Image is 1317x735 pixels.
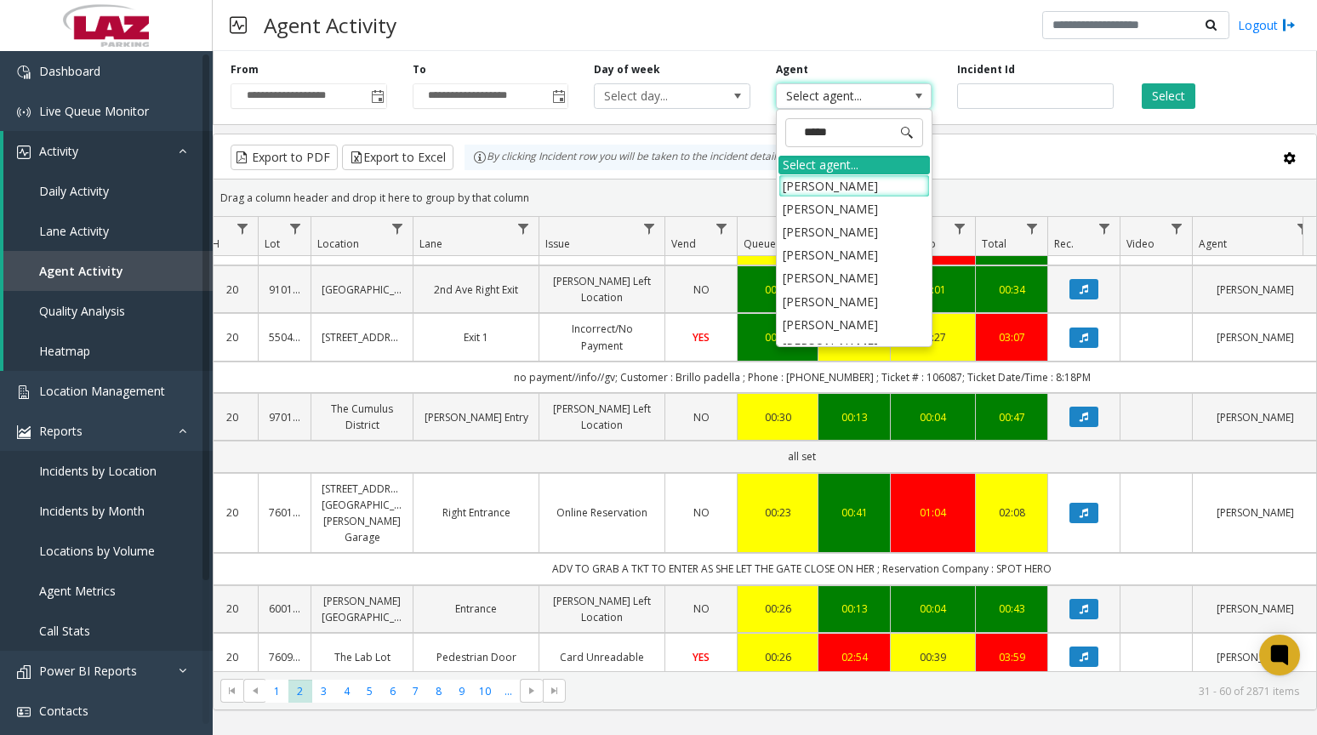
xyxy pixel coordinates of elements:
span: Incidents by Location [39,463,157,479]
li: [PERSON_NAME] [778,266,930,289]
span: YES [693,650,710,664]
a: 970138 [269,409,300,425]
kendo-pager-info: 31 - 60 of 2871 items [576,684,1299,698]
a: 550461 [269,329,300,345]
span: Vend [671,236,696,251]
a: 02:08 [986,504,1037,521]
li: [PERSON_NAME] [778,313,930,336]
a: [PERSON_NAME] [1203,601,1308,617]
a: 00:26 [748,601,807,617]
a: Lot Filter Menu [284,217,307,240]
label: Day of week [594,62,660,77]
a: Right Entrance [424,504,528,521]
a: 00:27 [901,329,965,345]
a: Lane Activity [3,211,213,251]
div: 00:04 [901,601,965,617]
span: Page 8 [427,680,450,703]
a: 760103 [269,504,300,521]
a: Logout [1238,16,1296,34]
span: Toggle popup [549,84,567,108]
a: Activity [3,131,213,171]
label: Incident Id [957,62,1015,77]
li: [PERSON_NAME] [778,336,930,359]
a: 00:47 [986,409,1037,425]
div: 00:39 [901,649,965,665]
span: Page 6 [381,680,404,703]
a: 20 [216,282,248,298]
label: From [231,62,259,77]
a: Vend Filter Menu [710,217,733,240]
span: Page 9 [450,680,473,703]
span: Go to the first page [225,684,239,698]
a: 910133 [269,282,300,298]
button: Export to Excel [342,145,453,170]
a: 03:07 [986,329,1037,345]
span: Queue [744,236,776,251]
span: H [212,236,219,251]
div: 02:54 [829,649,880,665]
div: 00:16 [748,282,807,298]
a: YES [676,649,727,665]
span: Page 5 [358,680,381,703]
a: YES [676,329,727,345]
img: 'icon' [17,145,31,159]
a: 00:41 [829,504,880,521]
a: [PERSON_NAME] Left Location [550,593,654,625]
a: [PERSON_NAME][GEOGRAPHIC_DATA] [322,593,402,625]
a: Issue Filter Menu [638,217,661,240]
a: 00:34 [986,282,1037,298]
span: Total [982,236,1006,251]
span: Locations by Volume [39,543,155,559]
a: Entrance [424,601,528,617]
span: Select day... [595,84,718,108]
a: Incorrect/No Payment [550,321,654,353]
a: 600128 [269,601,300,617]
label: Agent [776,62,808,77]
a: 00:17 [748,329,807,345]
a: [PERSON_NAME] Left Location [550,273,654,305]
span: Go to the previous page [248,684,262,698]
span: Agent Metrics [39,583,116,599]
li: [PERSON_NAME] [778,243,930,266]
span: Power BI Reports [39,663,137,679]
a: 20 [216,601,248,617]
span: Go to the next page [525,684,539,698]
a: 2nd Ave Right Exit [424,282,528,298]
a: [PERSON_NAME] [1203,649,1308,665]
a: Daily Activity [3,171,213,211]
a: 00:30 [748,409,807,425]
a: 01:04 [901,504,965,521]
span: Call Stats [39,623,90,639]
a: 20 [216,649,248,665]
span: Reports [39,423,83,439]
span: Agent [1199,236,1227,251]
a: The Lab Lot [322,649,402,665]
a: [PERSON_NAME] [1203,409,1308,425]
span: Live Queue Monitor [39,103,149,119]
span: NO [693,410,710,424]
span: Rec. [1054,236,1074,251]
span: Page 7 [404,680,427,703]
div: 00:26 [748,649,807,665]
a: [PERSON_NAME] [1203,282,1308,298]
span: Contacts [39,703,88,719]
span: Daily Activity [39,183,109,199]
a: Lane Filter Menu [512,217,535,240]
li: [PERSON_NAME] [778,290,930,313]
img: 'icon' [17,665,31,679]
a: 03:59 [986,649,1037,665]
a: 20 [216,329,248,345]
a: Total Filter Menu [1021,217,1044,240]
a: Location Filter Menu [386,217,409,240]
a: 00:13 [829,409,880,425]
a: H Filter Menu [231,217,254,240]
